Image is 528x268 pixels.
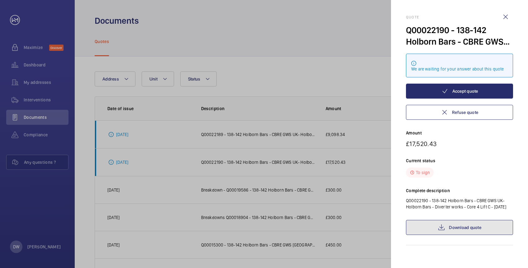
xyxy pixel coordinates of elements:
[416,169,430,176] p: To sign
[406,140,513,148] p: £17,520.43
[406,158,513,164] p: Current status
[406,15,513,19] h2: Quote
[406,105,513,120] button: Refuse quote
[406,188,513,194] p: Complete description
[406,24,513,47] div: Q00022190 - 138-142 Holborn Bars - CBRE GWS UK- Holborn Bars - Diverter works - Core 4 Lift C - [...
[406,197,513,210] p: Q00022190 - 138-142 Holborn Bars - CBRE GWS UK- Holborn Bars - Diverter works - Core 4 Lift C - [...
[406,130,513,136] p: Amount
[411,66,508,72] div: We are waiting for your answer about this quote
[406,220,513,235] a: Download quote
[406,84,513,99] button: Accept quote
